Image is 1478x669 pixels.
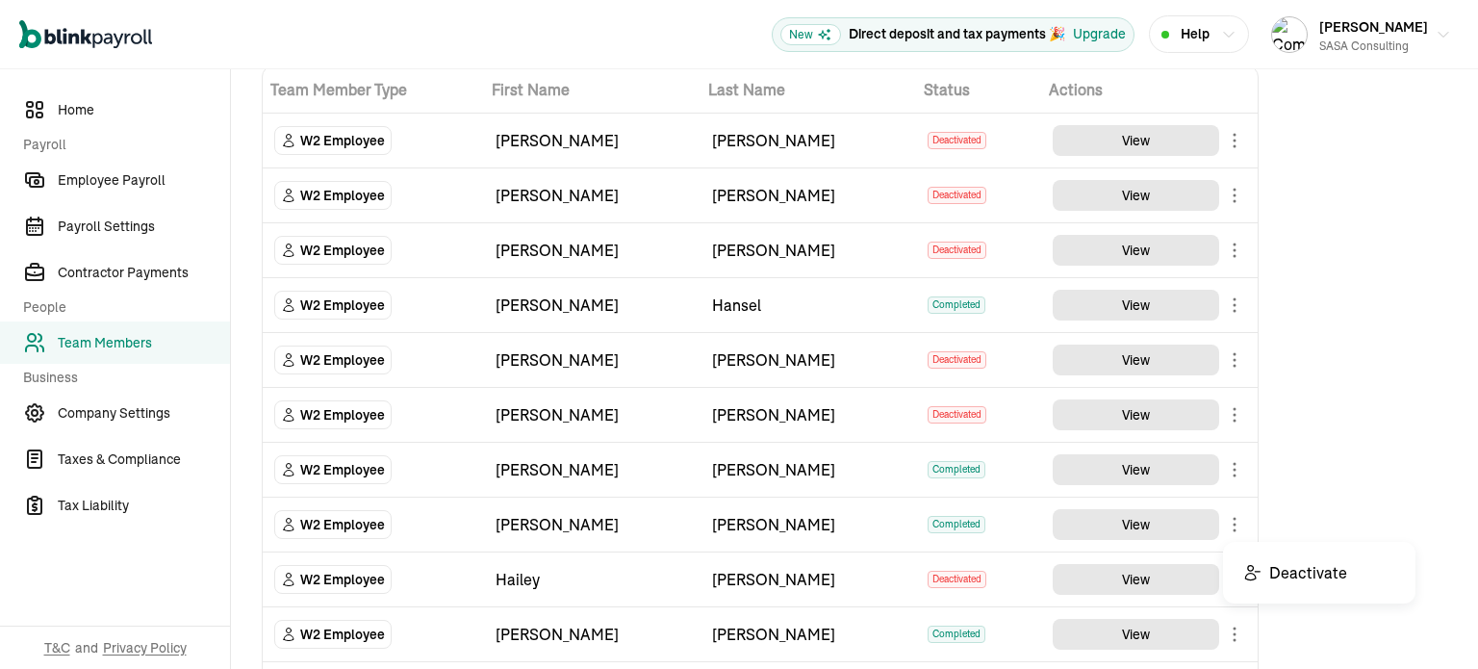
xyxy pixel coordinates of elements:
[1319,38,1428,55] div: SASA Consulting
[1181,24,1210,44] span: Help
[1319,18,1428,36] span: [PERSON_NAME]
[849,24,1065,44] p: Direct deposit and tax payments 🎉
[1231,550,1408,596] div: Deactivate
[1382,577,1478,669] iframe: Chat Widget
[1272,17,1307,52] img: Company logo
[1073,24,1126,44] div: Upgrade
[19,7,152,63] nav: Global
[780,24,841,45] span: New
